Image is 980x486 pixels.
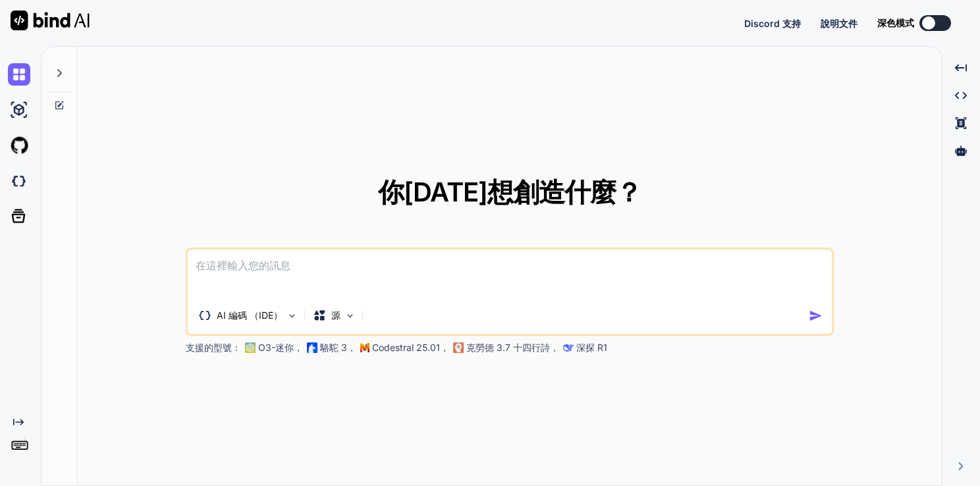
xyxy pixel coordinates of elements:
[453,342,464,353] img: 克勞德
[217,309,283,322] p: AI 編碼 （IDE）
[466,341,559,354] p: 克勞德 3.7 十四行詩，
[307,342,317,353] img: 美洲駝2
[258,341,303,354] p: O3-迷你，
[286,310,298,321] img: 揀選工具
[245,342,256,353] img: GPT-4 的
[186,341,241,354] p: 支援的型號：
[372,341,449,354] p: Codestral 25.01，
[331,309,340,322] p: 源
[360,343,369,352] img: 米斯特拉爾-AI
[576,341,607,354] p: 深探 R1
[744,18,801,29] span: Discord 支持
[344,310,356,321] img: 選擇模型
[378,176,641,208] span: 你[DATE]想創造什麼？
[320,342,356,353] font: 駱駝 3，
[8,63,30,86] img: 談
[809,309,823,323] img: 圖示
[11,11,90,30] img: 綁定 AI
[821,18,857,29] span: 說明文件
[8,134,30,157] img: githubLight
[821,16,857,30] button: 說明文件
[744,16,801,30] button: Discord 支持
[8,170,30,192] img: darkCloudIdeIcon
[8,99,30,121] img: 人工智慧工作室
[877,16,914,30] span: 深色模式
[563,342,574,353] img: 克勞德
